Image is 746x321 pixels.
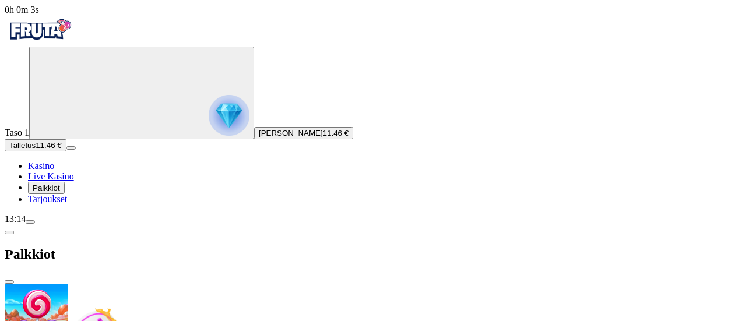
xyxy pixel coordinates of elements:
button: reward progress [29,47,254,139]
button: [PERSON_NAME]11.46 € [254,127,353,139]
nav: Main menu [5,161,741,204]
nav: Primary [5,15,741,204]
span: Talletus [9,141,36,150]
a: Fruta [5,36,75,46]
button: menu [26,220,35,224]
button: menu [66,146,76,150]
span: [PERSON_NAME] [259,129,323,137]
img: reward progress [209,95,249,136]
span: 11.46 € [36,141,61,150]
span: user session time [5,5,39,15]
a: Tarjoukset [28,194,67,204]
span: 11.46 € [323,129,349,137]
span: 13:14 [5,214,26,224]
button: Palkkiot [28,182,65,194]
span: Taso 1 [5,128,29,137]
h2: Palkkiot [5,246,741,262]
button: chevron-left icon [5,231,14,234]
a: Live Kasino [28,171,74,181]
img: Fruta [5,15,75,44]
span: Palkkiot [33,184,60,192]
a: Kasino [28,161,54,171]
button: close [5,280,14,284]
button: Talletusplus icon11.46 € [5,139,66,151]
